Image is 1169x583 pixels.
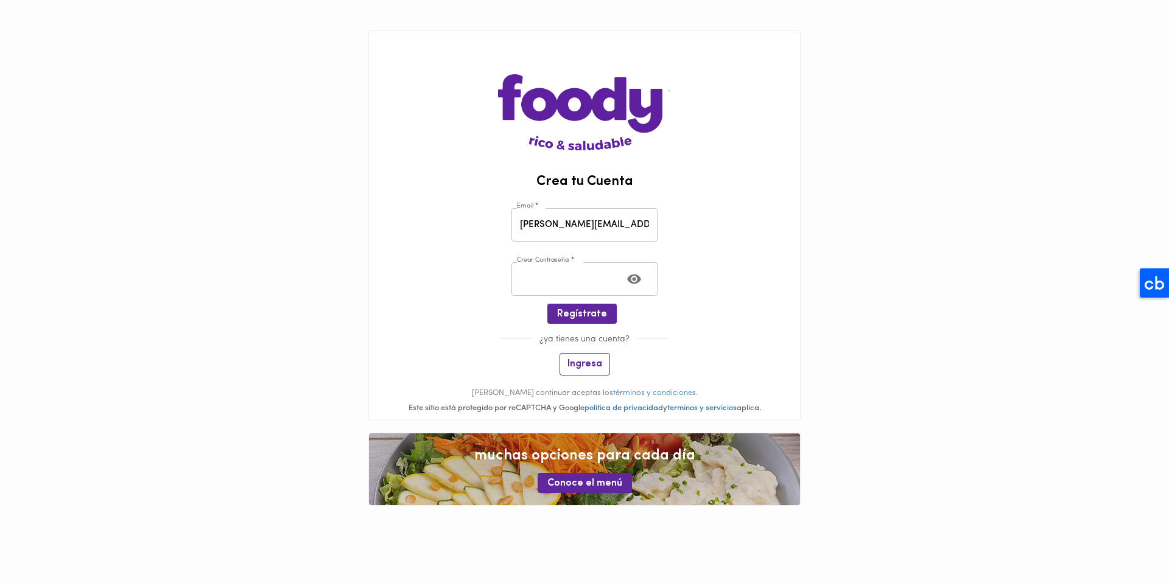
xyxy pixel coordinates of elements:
input: pepitoperez@gmail.com [511,208,658,242]
span: Regístrate [557,309,607,320]
button: Conoce el menú [538,473,632,493]
a: términos y condiciones [613,389,696,397]
button: Toggle password visibility [619,264,649,294]
p: [PERSON_NAME] continuar aceptas los . [369,388,800,399]
button: Ingresa [560,353,610,375]
span: muchas opciones para cada día [381,445,788,466]
iframe: Messagebird Livechat Widget [1098,512,1157,571]
a: terminos y servicios [667,404,737,412]
span: Ingresa [567,358,602,370]
h2: Crea tu Cuenta [369,175,800,189]
button: Regístrate [547,304,617,324]
a: politica de privacidad [584,404,663,412]
span: ¿ya tienes una cuenta? [532,335,637,344]
img: logo-main-page.png [498,31,670,150]
div: Este sitio está protegido por reCAPTCHA y Google y aplica. [369,403,800,414]
span: Conoce el menú [547,478,622,489]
